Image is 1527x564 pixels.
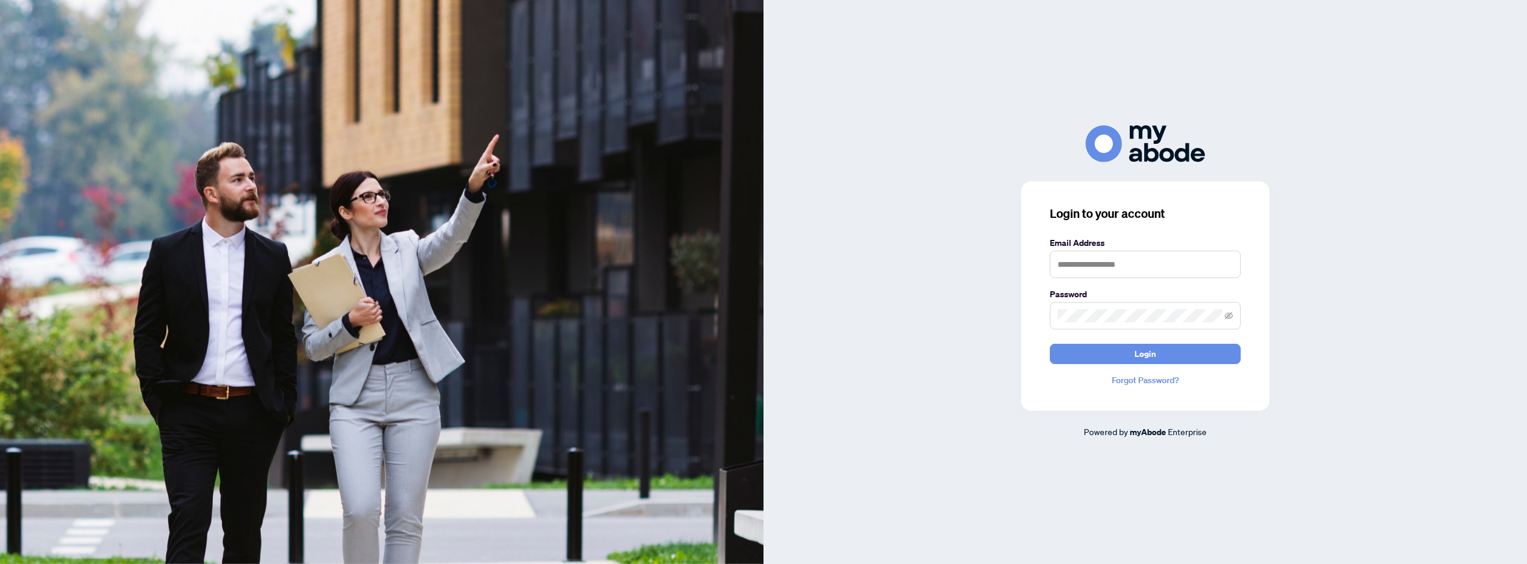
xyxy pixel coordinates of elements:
img: ma-logo [1086,125,1205,162]
span: Enterprise [1168,426,1207,437]
a: myAbode [1130,426,1166,439]
button: Login [1050,344,1241,364]
label: Password [1050,288,1241,301]
span: Login [1135,344,1156,363]
a: Forgot Password? [1050,374,1241,387]
label: Email Address [1050,236,1241,249]
span: Powered by [1084,426,1128,437]
span: eye-invisible [1225,312,1233,320]
h3: Login to your account [1050,205,1241,222]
